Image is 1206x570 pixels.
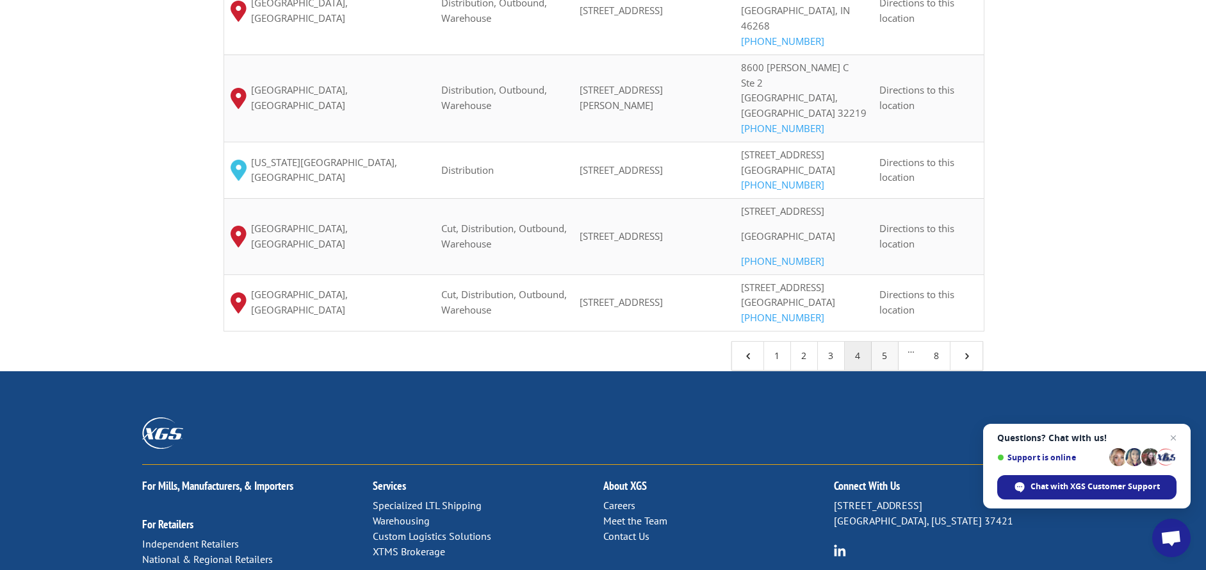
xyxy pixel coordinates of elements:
a: Custom Logistics Solutions [373,530,491,542]
a: Warehousing [373,514,430,527]
img: xgs-icon-map-pin-red.svg [231,226,247,247]
div: Chat with XGS Customer Support [997,475,1177,499]
a: Careers [603,499,635,512]
span: Close chat [1166,430,1181,446]
a: Meet the Team [603,514,667,527]
div: Open chat [1152,519,1191,557]
span: Distribution, Outbound, Warehouse [441,83,547,112]
span: Distribution [441,163,494,176]
a: 5 [872,342,899,370]
a: 8 [924,342,950,370]
span: [GEOGRAPHIC_DATA], [GEOGRAPHIC_DATA] 32219 [741,91,867,119]
a: 4 [845,342,872,370]
span: Ste 2 [741,76,763,89]
img: XGS_Icon_Map_Pin_Aqua.png [231,160,247,181]
a: XTMS Brokerage [373,545,445,558]
a: 2 [791,342,818,370]
a: About XGS [603,478,647,493]
span: [GEOGRAPHIC_DATA] [741,296,835,308]
span: [STREET_ADDRESS] [741,281,824,294]
a: 3 [818,342,845,370]
span: [STREET_ADDRESS] [580,296,663,308]
span: Cut, Distribution, Outbound, Warehouse [441,222,567,250]
img: xgs-icon-map-pin-red.svg [231,88,247,109]
p: [STREET_ADDRESS] [GEOGRAPHIC_DATA], [US_STATE] 37421 [834,498,1064,529]
a: Specialized LTL Shipping [373,499,482,512]
span: [GEOGRAPHIC_DATA], [GEOGRAPHIC_DATA] [251,83,429,113]
span: … [899,342,924,370]
a: [PHONE_NUMBER] [741,255,824,267]
a: For Retailers [142,517,193,532]
img: xgs-icon-map-pin-red.svg [231,292,247,314]
a: Contact Us [603,530,649,542]
p: [GEOGRAPHIC_DATA] [741,229,867,254]
span: Directions to this location [879,83,954,112]
span: [GEOGRAPHIC_DATA], IN 46268 [741,4,850,32]
a: Services [373,478,406,493]
a: [PHONE_NUMBER] [741,178,824,191]
span: [STREET_ADDRESS] [580,4,663,17]
a: National & Regional Retailers [142,553,273,566]
span: [STREET_ADDRESS][PERSON_NAME] [580,83,663,112]
img: XGS_Logos_ALL_2024_All_White [142,417,183,449]
span: Directions to this location [879,222,954,250]
span: 4 [742,350,754,362]
a: [PHONE_NUMBER] [741,122,824,135]
a: 1 [764,342,791,370]
span: [US_STATE][GEOGRAPHIC_DATA], [GEOGRAPHIC_DATA] [251,155,429,186]
span: [STREET_ADDRESS] [580,230,663,242]
span: Questions? Chat with us! [997,433,1177,443]
img: group-6 [834,544,846,557]
span: [GEOGRAPHIC_DATA] [741,163,835,176]
span: [GEOGRAPHIC_DATA], [GEOGRAPHIC_DATA] [251,221,429,252]
a: [PHONE_NUMBER] [741,311,824,324]
span: [GEOGRAPHIC_DATA], [GEOGRAPHIC_DATA] [251,287,429,318]
a: For Mills, Manufacturers, & Importers [142,478,293,493]
span: Directions to this location [879,288,954,316]
span: [STREET_ADDRESS] [741,148,824,161]
span: [STREET_ADDRESS] [580,163,663,176]
span: 8600 [PERSON_NAME] C [741,61,849,74]
span: 5 [961,350,972,362]
a: Independent Retailers [142,537,239,550]
img: xgs-icon-map-pin-red.svg [231,1,247,22]
a: [PHONE_NUMBER] [741,35,824,47]
span: Support is online [997,453,1105,462]
p: [STREET_ADDRESS] [741,204,867,229]
h2: Connect With Us [834,480,1064,498]
span: Chat with XGS Customer Support [1031,481,1160,492]
span: Directions to this location [879,156,954,184]
span: Cut, Distribution, Outbound, Warehouse [441,288,567,316]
